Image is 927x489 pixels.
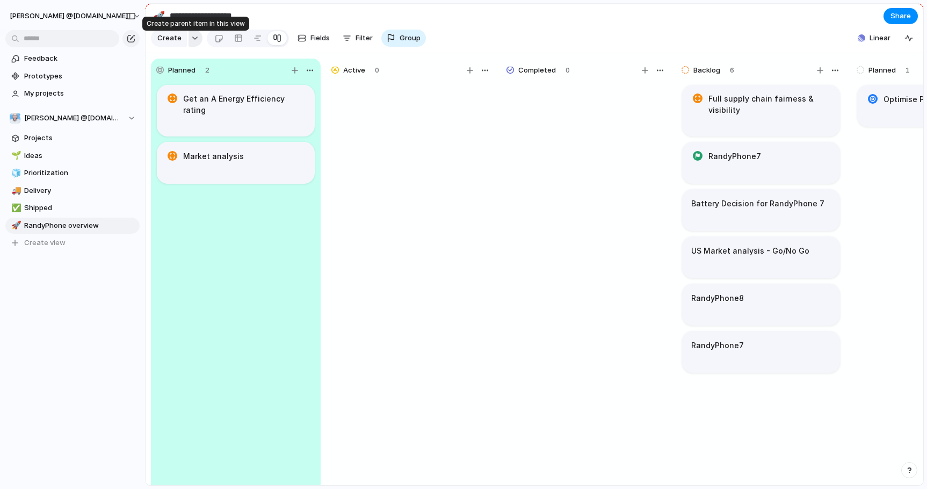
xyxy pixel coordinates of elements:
span: Share [890,11,911,21]
a: 🌱Ideas [5,148,140,164]
div: 🧊 [11,167,19,179]
span: Completed [518,65,556,76]
button: 🧊 [10,168,20,178]
a: Projects [5,130,140,146]
div: 🚀 [153,9,165,23]
div: 🌱 [11,149,19,162]
div: US Market analysis - Go/No Go [682,236,840,278]
h1: RandyPhone8 [691,292,744,304]
span: Feedback [24,53,136,64]
span: Planned [168,65,195,76]
button: 🚀 [10,220,20,231]
button: Group [381,30,426,47]
div: ✅ [11,202,19,214]
a: ✅Shipped [5,200,140,216]
span: Create [157,33,182,44]
button: Fields [293,30,334,47]
span: 1 [906,65,910,76]
div: 🚀 [11,219,19,232]
span: Group [400,33,421,44]
span: 6 [730,65,734,76]
button: Create [151,30,187,47]
button: Create view [5,235,140,251]
h1: US Market analysis - Go/No Go [691,245,809,257]
div: Battery Decision for RandyPhone 7 [682,189,840,231]
a: 🚀RandyPhone overview [5,218,140,234]
span: 2 [205,65,209,76]
button: 🚀 [150,8,168,25]
span: Create view [24,238,66,248]
span: Prioritization [24,168,136,178]
div: RandyPhone7 [682,331,840,373]
a: Feedback [5,51,140,67]
span: Delivery [24,185,136,196]
h1: Battery Decision for RandyPhone 7 [691,198,824,210]
span: [PERSON_NAME] @[DOMAIN_NAME] [24,113,122,124]
h1: RandyPhone7 [691,340,744,351]
button: 🚚 [10,185,20,196]
button: ✅ [10,203,20,213]
button: Share [883,8,918,24]
span: Ideas [24,150,136,161]
span: Linear [870,33,890,44]
span: Projects [24,133,136,143]
h1: Full supply chain fairness & visibility [708,93,831,116]
button: Filter [338,30,377,47]
a: 🧊Prioritization [5,165,140,181]
span: Prototypes [24,71,136,82]
span: 0 [566,65,570,76]
a: Prototypes [5,68,140,84]
div: Full supply chain fairness & visibility [682,85,840,136]
span: Shipped [24,203,136,213]
div: Create parent item in this view [142,17,249,31]
a: My projects [5,85,140,102]
span: Fields [310,33,330,44]
span: Planned [868,65,896,76]
h1: Get an A Energy Efficiency rating [183,93,306,116]
a: 🚚Delivery [5,183,140,199]
button: [PERSON_NAME] @[DOMAIN_NAME] [5,110,140,126]
button: [PERSON_NAME] @[DOMAIN_NAME] [5,8,147,25]
span: [PERSON_NAME] @[DOMAIN_NAME] [10,11,128,21]
div: RandyPhone7 [682,142,840,184]
div: Get an A Energy Efficiency rating [157,85,315,136]
span: RandyPhone overview [24,220,136,231]
button: 🌱 [10,150,20,161]
span: Backlog [693,65,720,76]
div: RandyPhone8 [682,284,840,326]
span: Active [343,65,365,76]
div: 🚚 [11,184,19,197]
span: My projects [24,88,136,99]
h1: Market analysis [183,150,244,162]
div: Market analysis [157,142,315,184]
h1: RandyPhone7 [708,150,761,162]
button: Linear [853,30,895,46]
span: 0 [375,65,379,76]
span: Filter [356,33,373,44]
